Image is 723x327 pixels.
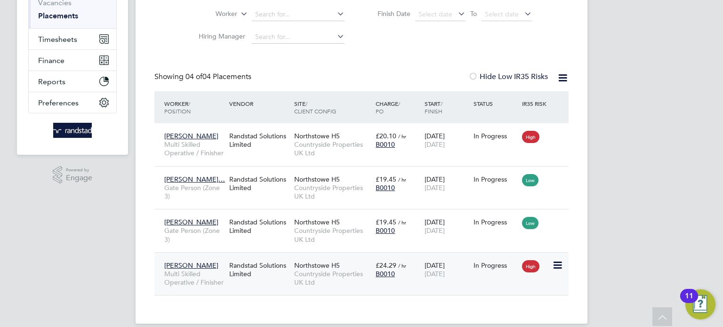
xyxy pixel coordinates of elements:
[53,166,93,184] a: Powered byEngage
[422,127,471,153] div: [DATE]
[425,183,445,192] span: [DATE]
[294,261,340,270] span: Northstowe H5
[252,31,345,44] input: Search for...
[252,8,345,21] input: Search for...
[294,175,340,183] span: Northstowe H5
[422,95,471,120] div: Start
[29,50,116,71] button: Finance
[398,262,406,269] span: / hr
[425,270,445,278] span: [DATE]
[471,95,520,112] div: Status
[191,32,245,40] label: Hiring Manager
[66,174,92,182] span: Engage
[164,270,225,287] span: Multi Skilled Operative / Finisher
[685,296,693,308] div: 11
[162,127,569,135] a: [PERSON_NAME]Multi Skilled Operative / FinisherRandstad Solutions LimitedNorthstowe H5Countryside...
[422,170,471,197] div: [DATE]
[164,140,225,157] span: Multi Skilled Operative / Finisher
[422,256,471,283] div: [DATE]
[398,219,406,226] span: / hr
[164,100,191,115] span: / Position
[418,10,452,18] span: Select date
[398,176,406,183] span: / hr
[294,226,371,243] span: Countryside Properties UK Ltd
[227,95,292,112] div: Vendor
[468,72,548,81] label: Hide Low IR35 Risks
[474,261,518,270] div: In Progress
[29,71,116,92] button: Reports
[522,131,539,143] span: High
[53,123,92,138] img: randstad-logo-retina.png
[376,175,396,183] span: £19.45
[162,256,569,264] a: [PERSON_NAME]Multi Skilled Operative / FinisherRandstad Solutions LimitedNorthstowe H5Countryside...
[368,9,410,18] label: Finish Date
[154,72,253,82] div: Showing
[522,260,539,272] span: High
[685,289,715,319] button: Open Resource Center, 11 new notifications
[376,226,395,235] span: B0010
[164,183,225,200] span: Gate Person (Zone 3)
[185,72,251,81] span: 04 Placements
[292,95,373,120] div: Site
[164,226,225,243] span: Gate Person (Zone 3)
[474,132,518,140] div: In Progress
[467,8,480,20] span: To
[522,174,538,186] span: Low
[522,217,538,229] span: Low
[376,132,396,140] span: £20.10
[164,132,218,140] span: [PERSON_NAME]
[376,183,395,192] span: B0010
[376,140,395,149] span: B0010
[373,95,422,120] div: Charge
[485,10,519,18] span: Select date
[38,56,64,65] span: Finance
[376,270,395,278] span: B0010
[38,77,65,86] span: Reports
[227,213,292,239] div: Randstad Solutions Limited
[294,218,340,226] span: Northstowe H5
[294,140,371,157] span: Countryside Properties UK Ltd
[474,218,518,226] div: In Progress
[294,183,371,200] span: Countryside Properties UK Ltd
[28,123,117,138] a: Go to home page
[376,218,396,226] span: £19.45
[162,170,569,178] a: [PERSON_NAME]…Gate Person (Zone 3)Randstad Solutions LimitedNorthstowe H5Countryside Properties U...
[164,218,218,226] span: [PERSON_NAME]
[294,270,371,287] span: Countryside Properties UK Ltd
[183,9,237,19] label: Worker
[294,100,336,115] span: / Client Config
[162,95,227,120] div: Worker
[376,100,400,115] span: / PO
[29,29,116,49] button: Timesheets
[474,175,518,183] div: In Progress
[185,72,202,81] span: 04 of
[164,175,225,183] span: [PERSON_NAME]…
[29,92,116,113] button: Preferences
[425,100,442,115] span: / Finish
[227,170,292,197] div: Randstad Solutions Limited
[425,140,445,149] span: [DATE]
[38,98,79,107] span: Preferences
[376,261,396,270] span: £24.29
[162,213,569,221] a: [PERSON_NAME]Gate Person (Zone 3)Randstad Solutions LimitedNorthstowe H5Countryside Properties UK...
[422,213,471,239] div: [DATE]
[38,35,77,44] span: Timesheets
[398,133,406,140] span: / hr
[227,127,292,153] div: Randstad Solutions Limited
[38,11,78,20] a: Placements
[520,95,552,112] div: IR35 Risk
[227,256,292,283] div: Randstad Solutions Limited
[294,132,340,140] span: Northstowe H5
[66,166,92,174] span: Powered by
[425,226,445,235] span: [DATE]
[164,261,218,270] span: [PERSON_NAME]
